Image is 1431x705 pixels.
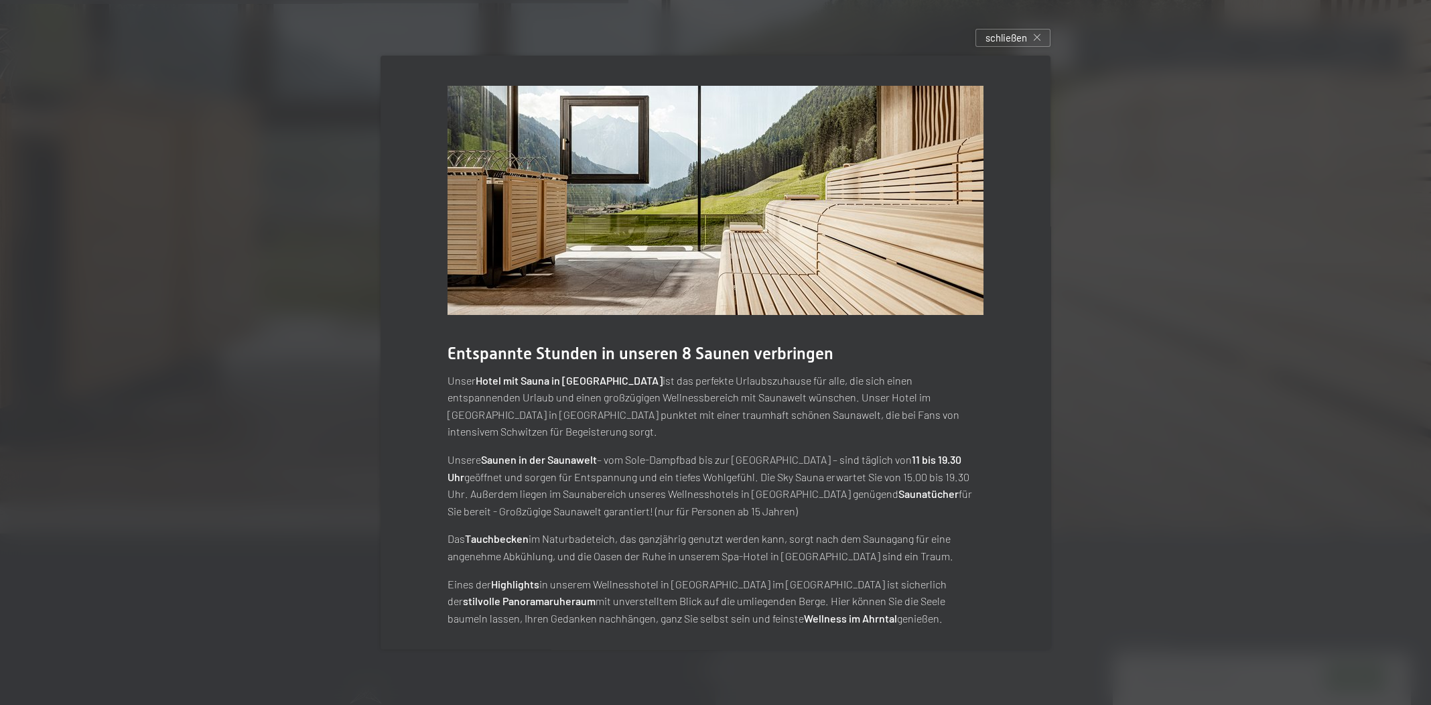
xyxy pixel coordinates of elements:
strong: 11 bis 19.30 Uhr [448,453,961,483]
p: Unser ist das perfekte Urlaubszuhause für alle, die sich einen entspannenden Urlaub und einen gro... [448,372,983,440]
span: schließen [985,31,1027,45]
strong: Saunatücher [898,487,959,500]
strong: Tauchbecken [465,532,529,545]
p: Das im Naturbadeteich, das ganzjährig genutzt werden kann, sorgt nach dem Saunagang für eine ange... [448,530,983,564]
strong: Saunen in der Saunawelt [481,453,597,466]
p: Unsere – vom Sole-Dampfbad bis zur [GEOGRAPHIC_DATA] – sind täglich von geöffnet und sorgen für E... [448,451,983,519]
strong: stilvolle Panoramaruheraum [463,594,596,607]
span: Entspannte Stunden in unseren 8 Saunen verbringen [448,344,833,363]
img: Wellnesshotels - Sauna - Entspannung - Ahrntal [448,86,983,315]
strong: Hotel mit Sauna in [GEOGRAPHIC_DATA] [476,374,663,387]
p: Eines der in unserem Wellnesshotel in [GEOGRAPHIC_DATA] im [GEOGRAPHIC_DATA] ist sicherlich der m... [448,576,983,627]
strong: Highlights [491,578,539,590]
strong: Wellness im Ahrntal [804,612,897,625]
